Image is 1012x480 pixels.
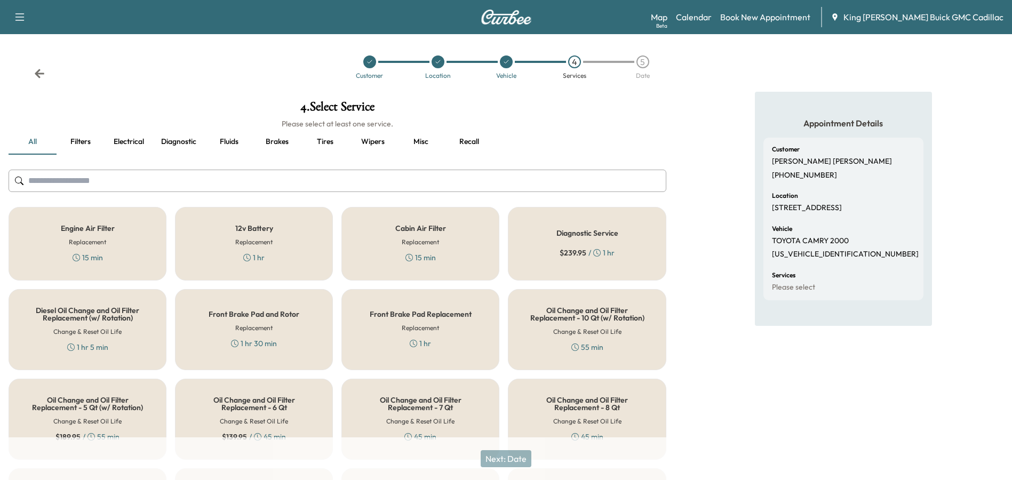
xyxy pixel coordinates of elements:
h5: Engine Air Filter [61,225,115,232]
div: / 45 min [222,431,286,442]
a: MapBeta [651,11,667,23]
span: King [PERSON_NAME] Buick GMC Cadillac [843,11,1003,23]
div: 1 hr [243,252,265,263]
div: 1 hr [410,338,431,349]
p: Please select [772,283,815,292]
h6: Replacement [235,237,273,247]
p: [PERSON_NAME] [PERSON_NAME] [772,157,892,166]
h6: Change & Reset Oil Life [553,417,621,426]
div: / 1 hr [560,247,615,258]
div: 5 [636,55,649,68]
h6: Please select at least one service. [9,118,666,129]
h6: Change & Reset Oil Life [53,327,122,337]
button: Tires [301,129,349,155]
p: TOYOTA CAMRY 2000 [772,236,849,246]
h5: Oil Change and Oil Filter Replacement - 5 Qt (w/ Rotation) [26,396,149,411]
h6: Location [772,193,798,199]
h5: Diagnostic Service [556,229,618,237]
div: 4 [568,55,581,68]
h5: Oil Change and Oil Filter Replacement - 6 Qt [193,396,315,411]
div: Vehicle [496,73,516,79]
button: Filters [57,129,105,155]
span: $ 189.95 [55,431,81,442]
h6: Change & Reset Oil Life [553,327,621,337]
h5: Front Brake Pad Replacement [370,310,472,318]
h6: Customer [772,146,800,153]
div: 55 min [571,342,603,353]
button: Recall [445,129,493,155]
div: 1 hr 5 min [67,342,108,353]
a: Book New Appointment [720,11,810,23]
div: basic tabs example [9,129,666,155]
span: $ 239.95 [560,247,586,258]
h6: Change & Reset Oil Life [386,417,455,426]
div: Date [636,73,650,79]
h5: Oil Change and Oil Filter Replacement - 10 Qt (w/ Rotation) [525,307,648,322]
h5: Cabin Air Filter [395,225,446,232]
span: $ 139.95 [222,431,247,442]
h6: Vehicle [772,226,792,232]
button: Diagnostic [153,129,205,155]
div: Services [563,73,586,79]
div: Location [425,73,451,79]
h6: Replacement [69,237,106,247]
div: Back [34,68,45,79]
h5: 12v Battery [235,225,273,232]
div: Beta [656,22,667,30]
div: 15 min [405,252,436,263]
div: 15 min [73,252,103,263]
button: Misc [397,129,445,155]
p: [US_VEHICLE_IDENTIFICATION_NUMBER] [772,250,919,259]
button: all [9,129,57,155]
p: [PHONE_NUMBER] [772,171,837,180]
button: Electrical [105,129,153,155]
div: 1 hr 30 min [231,338,277,349]
p: [STREET_ADDRESS] [772,203,842,213]
h6: Replacement [235,323,273,333]
h1: 4 . Select Service [9,100,666,118]
button: Fluids [205,129,253,155]
h5: Appointment Details [763,117,923,129]
button: Brakes [253,129,301,155]
img: Curbee Logo [481,10,532,25]
h6: Change & Reset Oil Life [53,417,122,426]
a: Calendar [676,11,712,23]
h5: Oil Change and Oil Filter Replacement - 8 Qt [525,396,648,411]
h6: Replacement [402,237,439,247]
div: 45 min [571,431,603,442]
h5: Oil Change and Oil Filter Replacement - 7 Qt [359,396,482,411]
div: / 55 min [55,431,119,442]
div: 45 min [404,431,436,442]
div: Customer [356,73,383,79]
h6: Change & Reset Oil Life [220,417,288,426]
h5: Front Brake Pad and Rotor [209,310,299,318]
h6: Replacement [402,323,439,333]
h6: Services [772,272,795,278]
button: Wipers [349,129,397,155]
h5: Diesel Oil Change and Oil Filter Replacement (w/ Rotation) [26,307,149,322]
